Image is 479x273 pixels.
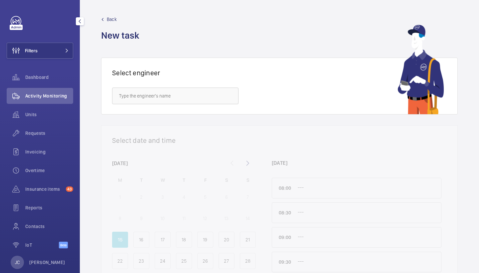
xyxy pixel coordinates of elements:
span: 43 [66,186,73,192]
p: [PERSON_NAME] [29,259,65,266]
span: Insurance items [25,186,63,192]
span: Reports [25,204,73,211]
span: IoT [25,242,59,248]
span: Beta [59,242,68,248]
span: Units [25,111,73,118]
input: Type the engineer's name [112,88,239,104]
span: Dashboard [25,74,73,81]
img: mechanic using app [398,25,444,114]
h1: New task [101,29,143,42]
span: Filters [25,47,38,54]
span: Contacts [25,223,73,230]
span: Activity Monitoring [25,93,73,99]
span: Overtime [25,167,73,174]
span: Invoicing [25,148,73,155]
button: Filters [7,43,73,59]
span: Requests [25,130,73,136]
p: JC [15,259,20,266]
span: Back [107,16,117,23]
h1: Select engineer [112,69,160,77]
